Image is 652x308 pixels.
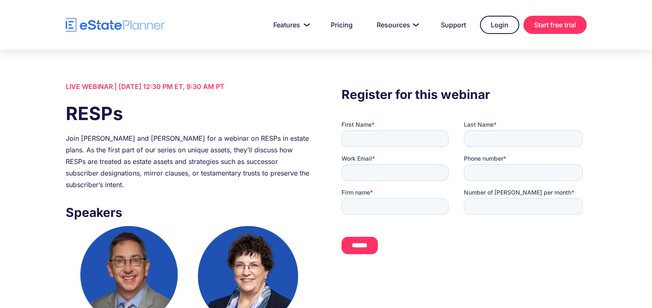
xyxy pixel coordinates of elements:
a: Login [480,16,519,34]
h3: Register for this webinar [342,85,586,104]
iframe: Form 0 [342,120,586,269]
a: home [66,18,165,32]
a: Resources [367,17,427,33]
h3: Speakers [66,203,310,222]
div: LIVE WEBINAR | [DATE] 12:30 PM ET, 9:30 AM PT [66,81,310,92]
a: Pricing [321,17,363,33]
a: Support [431,17,476,33]
a: Start free trial [523,16,587,34]
div: Join [PERSON_NAME] and [PERSON_NAME] for a webinar on RESPs in estate plans. As the first part of... [66,132,310,190]
h1: RESPs [66,101,310,126]
a: Features [263,17,317,33]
